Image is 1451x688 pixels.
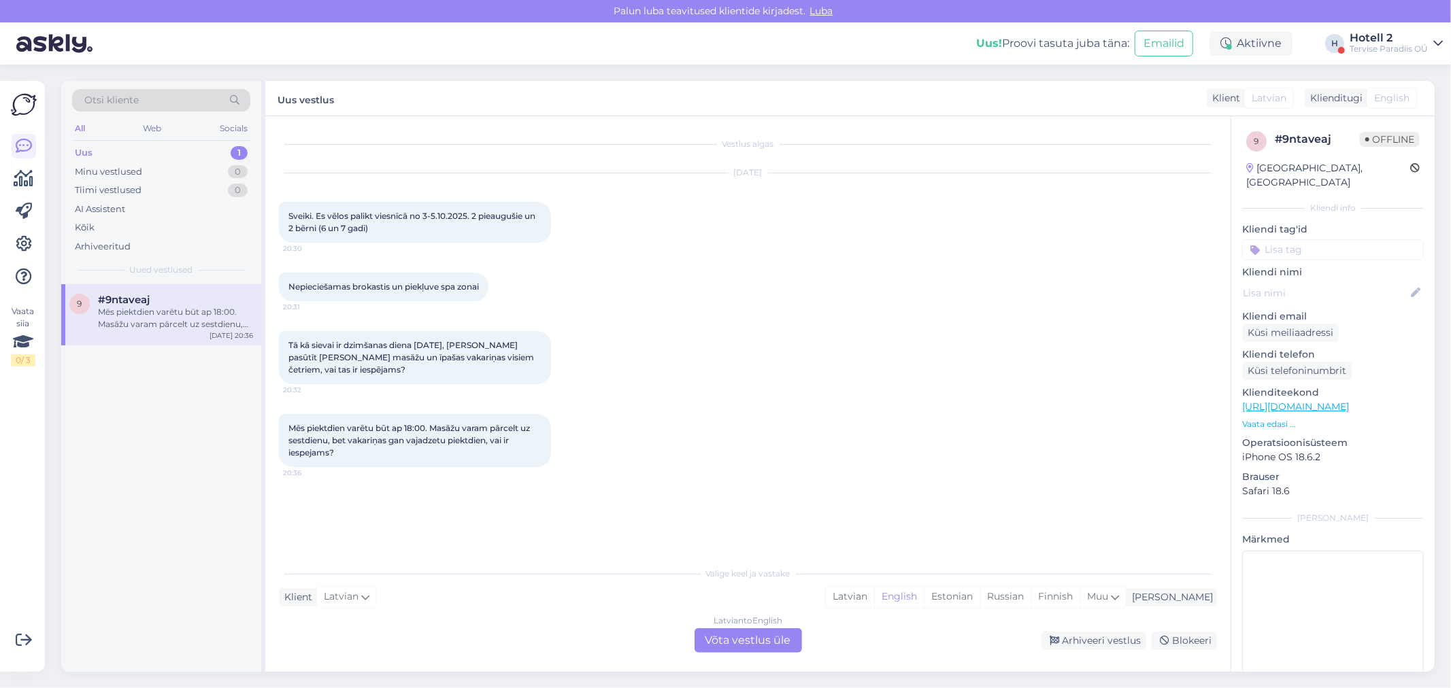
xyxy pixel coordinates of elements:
div: Tiimi vestlused [75,184,141,197]
div: Küsi telefoninumbrit [1242,362,1352,380]
span: 9 [1254,136,1259,146]
span: Latvian [1252,91,1286,105]
span: Mēs piektdien varētu būt ap 18:00. Masāžu varam pārcelt uz sestdienu, bet vakariņas gan vajadzetu... [288,423,532,458]
span: #9ntaveaj [98,294,150,306]
div: Kõik [75,221,95,235]
div: Klienditugi [1305,91,1363,105]
div: 0 [228,184,248,197]
div: Mēs piektdien varētu būt ap 18:00. Masāžu varam pārcelt uz sestdienu, bet vakariņas gan vajadzetu... [98,306,253,330]
b: Uus! [976,37,1002,50]
span: 20:30 [283,243,334,254]
p: Operatsioonisüsteem [1242,436,1424,450]
div: 1 [231,146,248,160]
div: Uus [75,146,93,160]
div: Tervise Paradiis OÜ [1350,44,1428,54]
p: Kliendi tag'id [1242,222,1424,237]
div: Küsi meiliaadressi [1242,324,1339,342]
span: Offline [1360,132,1420,147]
div: Web [141,120,165,137]
p: Klienditeekond [1242,385,1424,400]
div: All [72,120,88,137]
span: 20:32 [283,385,334,395]
div: Estonian [924,587,980,607]
div: 0 / 3 [11,354,35,366]
p: Kliendi nimi [1242,265,1424,279]
span: Uued vestlused [130,264,193,276]
div: AI Assistent [75,203,125,216]
span: Tā kā sievai ir dzimšanas diena [DATE], [PERSON_NAME] pasūtīt [PERSON_NAME] masāžu un īpašas vaka... [288,340,536,375]
div: Arhiveeri vestlus [1041,632,1146,650]
div: [PERSON_NAME] [1242,512,1424,524]
div: Russian [980,587,1031,607]
a: Hotell 2Tervise Paradiis OÜ [1350,33,1443,54]
div: Proovi tasuta juba täna: [976,35,1129,52]
div: H [1325,34,1344,53]
div: Arhiveeritud [75,240,131,254]
div: Valige keel ja vastake [279,568,1217,580]
div: [GEOGRAPHIC_DATA], [GEOGRAPHIC_DATA] [1246,161,1410,190]
a: [URL][DOMAIN_NAME] [1242,400,1349,413]
span: 20:31 [283,302,334,312]
div: Latvian [826,587,874,607]
label: Uus vestlus [278,89,334,107]
span: Otsi kliente [84,93,139,107]
div: Vaata siia [11,305,35,366]
input: Lisa nimi [1243,286,1408,300]
div: English [874,587,924,607]
div: Minu vestlused [75,165,142,179]
div: Finnish [1031,587,1080,607]
p: Kliendi email [1242,309,1424,324]
div: Aktiivne [1210,31,1292,56]
div: 0 [228,165,248,179]
span: Latvian [324,589,358,604]
p: Kliendi telefon [1242,347,1424,362]
span: English [1374,91,1410,105]
span: Sveiki. Es vēlos palikt viesnīcā no 3-5.10.2025. 2 pieaugušie un 2 bērni (6 un 7 gadi) [288,211,537,233]
div: [DATE] [279,167,1217,179]
div: [DATE] 20:36 [210,330,253,341]
div: Klient [279,590,312,604]
input: Lisa tag [1242,239,1424,260]
span: Nepieciešamas brokastis un piekļuve spa zonai [288,281,479,292]
div: Blokeeri [1152,632,1217,650]
p: Brauser [1242,470,1424,484]
span: Luba [806,5,837,17]
div: Kliendi info [1242,202,1424,214]
button: Emailid [1135,31,1193,56]
img: Askly Logo [11,92,37,118]
p: iPhone OS 18.6.2 [1242,450,1424,464]
div: Hotell 2 [1350,33,1428,44]
div: Klient [1207,91,1240,105]
p: Safari 18.6 [1242,484,1424,498]
div: [PERSON_NAME] [1127,590,1213,604]
span: 9 [78,298,82,309]
div: Vestlus algas [279,138,1217,150]
span: Muu [1087,590,1108,602]
div: # 9ntaveaj [1275,131,1360,148]
p: Märkmed [1242,532,1424,547]
p: Vaata edasi ... [1242,418,1424,430]
div: Võta vestlus üle [695,628,802,653]
div: Socials [217,120,250,137]
div: Latvian to English [714,615,782,627]
span: 20:36 [283,468,334,478]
